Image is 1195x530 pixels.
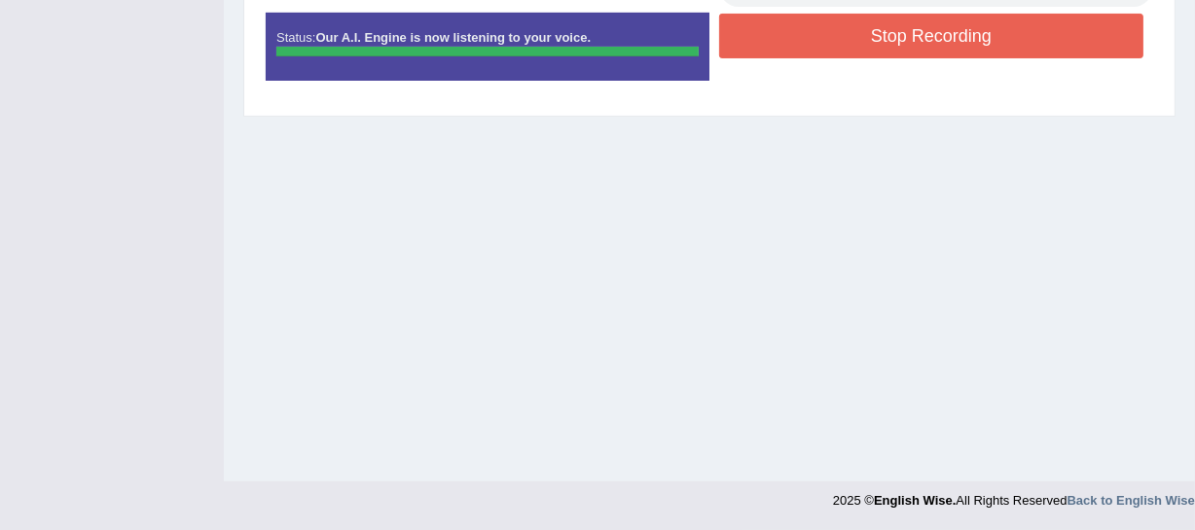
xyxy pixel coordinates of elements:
[719,14,1143,58] button: Stop Recording
[315,30,591,45] strong: Our A.I. Engine is now listening to your voice.
[874,493,956,508] strong: English Wise.
[833,481,1195,510] div: 2025 © All Rights Reserved
[1068,493,1195,508] a: Back to English Wise
[266,13,709,81] div: Status:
